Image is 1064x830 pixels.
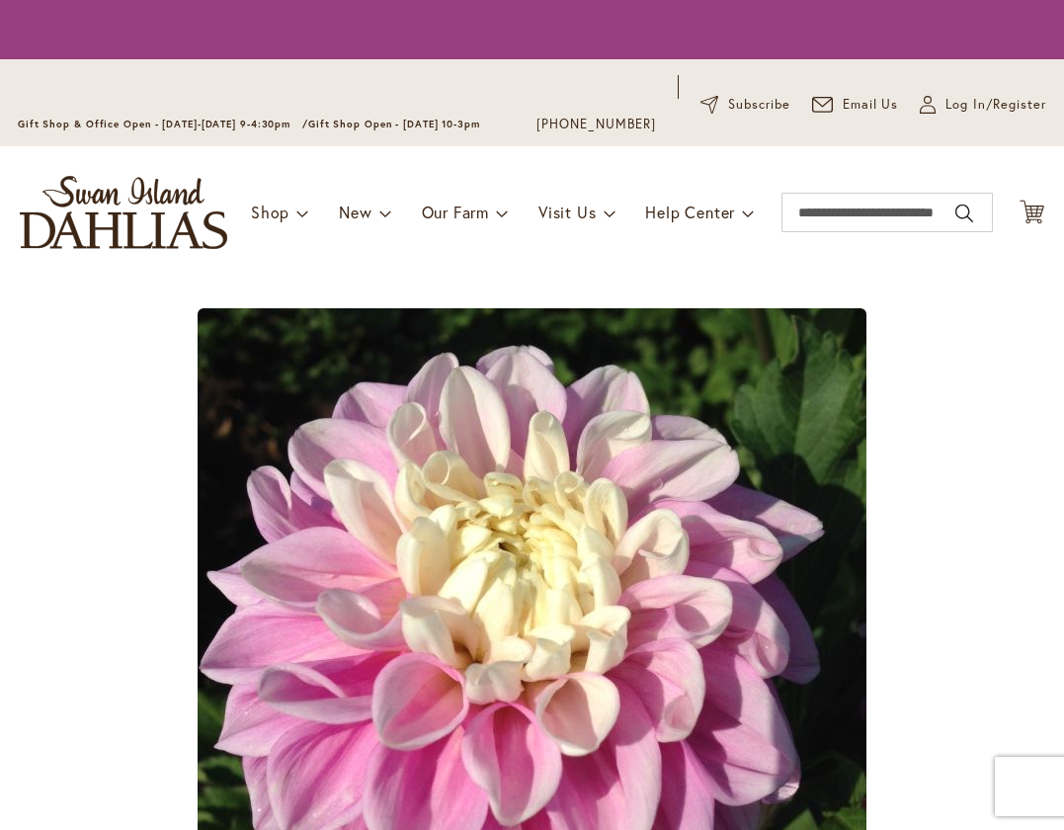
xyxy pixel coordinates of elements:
span: Gift Shop & Office Open - [DATE]-[DATE] 9-4:30pm / [18,118,308,130]
a: Log In/Register [920,95,1046,115]
span: New [339,202,371,222]
span: Gift Shop Open - [DATE] 10-3pm [308,118,480,130]
span: Help Center [645,202,735,222]
span: Shop [251,202,289,222]
span: Visit Us [538,202,596,222]
a: Subscribe [700,95,790,115]
button: Search [955,198,973,229]
span: Our Farm [422,202,489,222]
a: [PHONE_NUMBER] [536,115,656,134]
span: Email Us [843,95,899,115]
a: Email Us [812,95,899,115]
span: Subscribe [728,95,790,115]
a: store logo [20,176,227,249]
span: Log In/Register [945,95,1046,115]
